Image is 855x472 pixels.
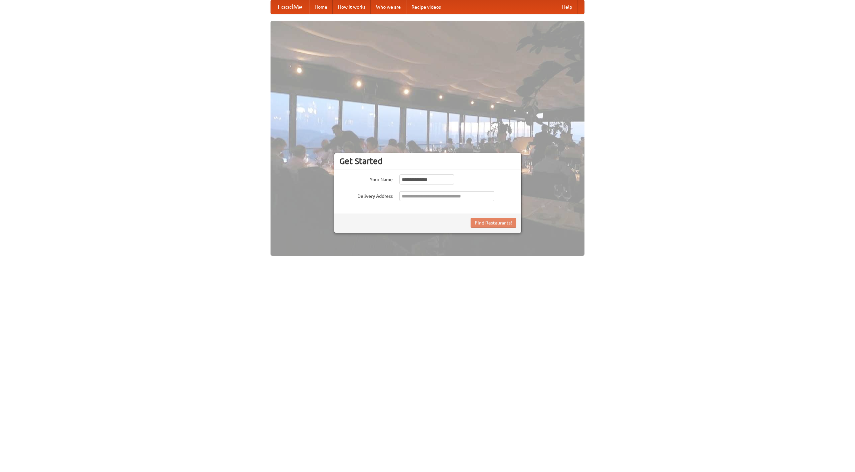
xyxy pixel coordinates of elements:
a: Who we are [371,0,406,14]
a: Home [309,0,333,14]
a: FoodMe [271,0,309,14]
a: Help [557,0,577,14]
h3: Get Started [339,156,516,166]
a: Recipe videos [406,0,446,14]
button: Find Restaurants! [471,218,516,228]
a: How it works [333,0,371,14]
label: Your Name [339,174,393,183]
label: Delivery Address [339,191,393,199]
